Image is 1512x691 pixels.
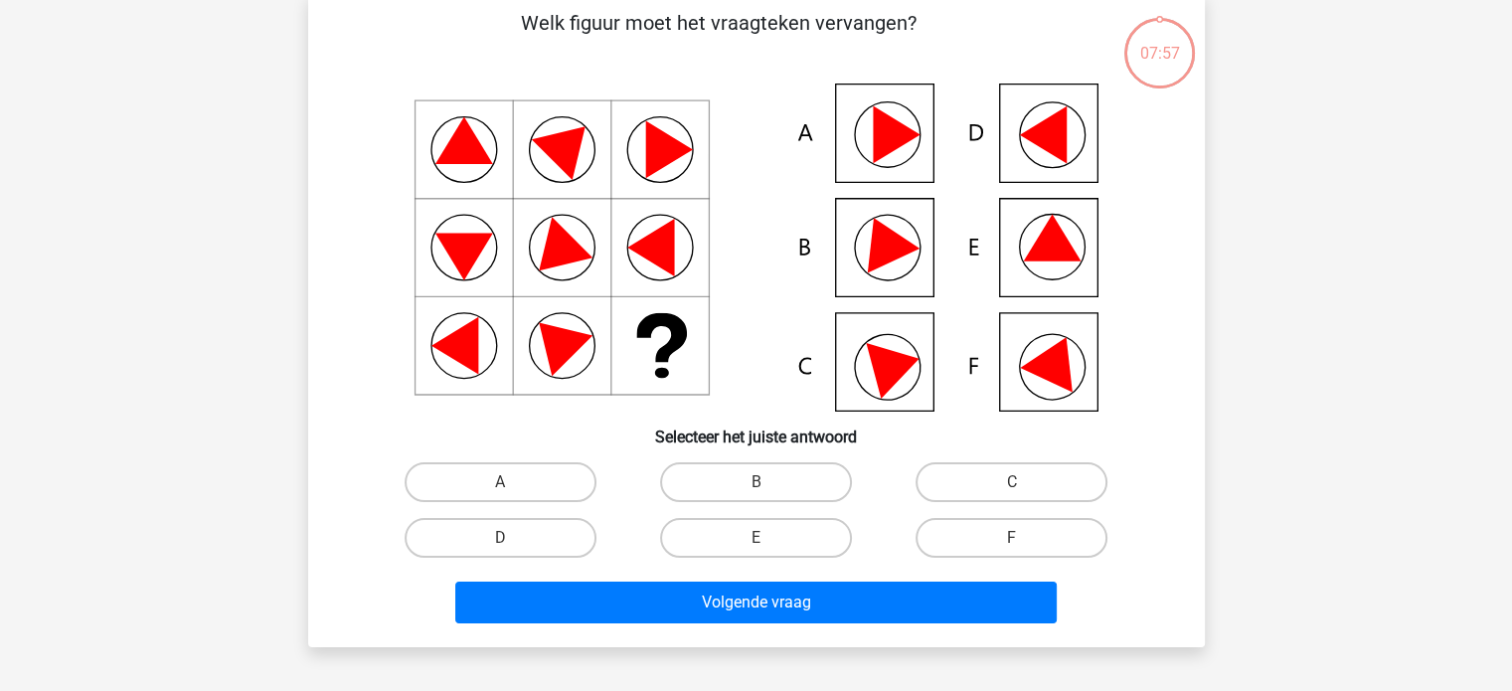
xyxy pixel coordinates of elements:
[1122,16,1197,66] div: 07:57
[916,518,1107,558] label: F
[660,462,852,502] label: B
[660,518,852,558] label: E
[455,582,1057,623] button: Volgende vraag
[916,462,1107,502] label: C
[405,462,596,502] label: A
[405,518,596,558] label: D
[340,412,1173,446] h6: Selecteer het juiste antwoord
[340,8,1098,68] p: Welk figuur moet het vraagteken vervangen?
